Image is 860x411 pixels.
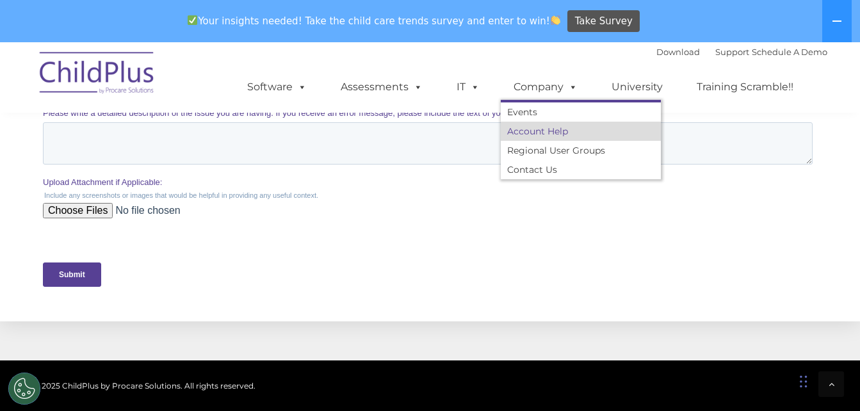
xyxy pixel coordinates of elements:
img: ✅ [188,15,197,25]
div: Drag [800,362,807,401]
a: Contact Us [501,160,661,179]
a: IT [444,74,492,100]
a: Account Help [501,122,661,141]
span: Your insights needed! Take the child care trends survey and enter to win! [183,8,566,33]
a: Support [715,47,749,57]
a: Events [501,102,661,122]
a: Training Scramble!! [684,74,806,100]
span: Take Survey [575,10,633,33]
a: Download [656,47,700,57]
iframe: Chat Widget [651,273,860,411]
a: Company [501,74,590,100]
a: Software [234,74,320,100]
font: | [656,47,827,57]
span: Phone number [387,127,442,136]
a: Take Survey [567,10,640,33]
span: Last name [387,74,426,84]
a: Schedule A Demo [752,47,827,57]
a: Assessments [328,74,435,100]
button: Cookies Settings [8,373,40,405]
img: ChildPlus by Procare Solutions [33,43,161,107]
a: Regional User Groups [501,141,661,160]
span: © 2025 ChildPlus by Procare Solutions. All rights reserved. [33,381,256,391]
a: University [599,74,676,100]
img: 👏 [551,15,560,25]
